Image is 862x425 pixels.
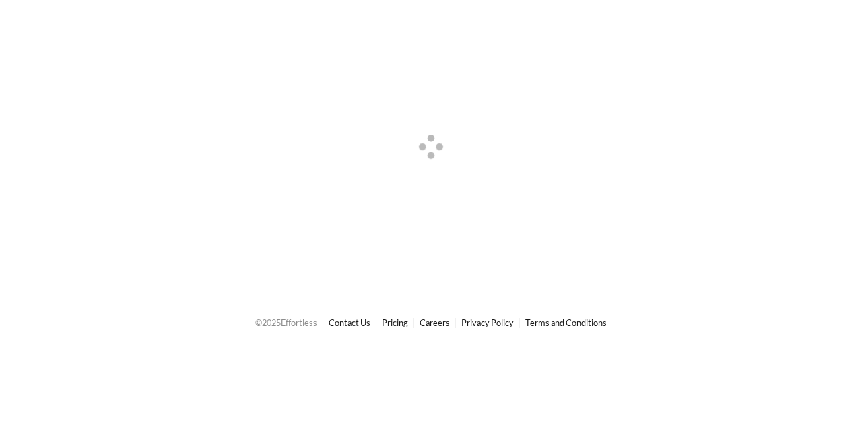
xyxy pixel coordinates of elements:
a: Terms and Conditions [525,317,607,328]
a: Pricing [382,317,408,328]
a: Careers [420,317,450,328]
a: Contact Us [329,317,370,328]
span: © 2025 Effortless [255,317,317,328]
a: Privacy Policy [461,317,514,328]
